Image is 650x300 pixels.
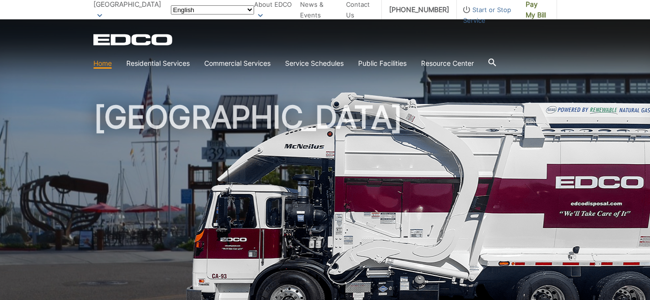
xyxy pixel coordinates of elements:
select: Select a language [171,5,254,15]
a: Residential Services [126,58,190,69]
a: Resource Center [421,58,474,69]
a: Home [93,58,112,69]
a: Commercial Services [204,58,271,69]
a: Public Facilities [358,58,407,69]
a: EDCD logo. Return to the homepage. [93,34,174,45]
a: Service Schedules [285,58,344,69]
